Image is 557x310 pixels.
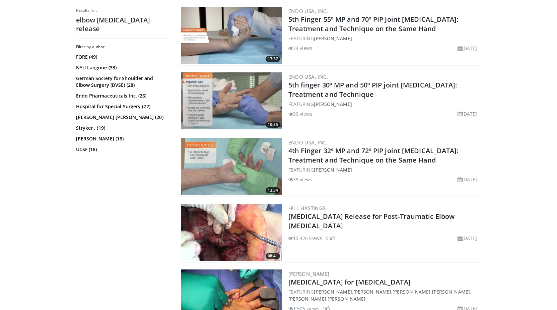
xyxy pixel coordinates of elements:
li: 34 views [288,45,312,52]
a: UCSF (18) [76,146,168,153]
a: 10:35 [181,72,282,129]
a: Stryker . (19) [76,125,168,131]
li: 55 [326,235,335,242]
a: [PERSON_NAME] [314,35,352,42]
div: FEATURING [288,166,480,173]
a: [PERSON_NAME] [PERSON_NAME] (20) [76,114,168,121]
div: FEATURING [288,101,480,108]
img: 9476852b-d586-4d61-9b4a-8c7f020af3d3.300x170_q85_crop-smart_upscale.jpg [181,7,282,64]
a: 17:37 [181,7,282,64]
li: 39 views [288,176,312,183]
a: [PERSON_NAME] [314,167,352,173]
span: 08:41 [266,253,280,259]
a: 5th Finger 55º MP and 70º PIP Joint [MEDICAL_DATA]: Treatment and Technique on the Same Hand [288,15,459,33]
li: [DATE] [458,176,477,183]
a: [PERSON_NAME] (18) [76,135,168,142]
a: Hill Hastings [288,205,326,211]
a: 5th finger 30º MP and 50º PIP joint [MEDICAL_DATA]: Treatment and Technique [288,80,457,99]
a: FORE (49) [76,54,168,60]
li: [DATE] [458,235,477,242]
div: FEATURING , , , , , [288,288,480,302]
img: 5SPjETdNCPS-ZANX4xMDoxOjBrO-I4W8.300x170_q85_crop-smart_upscale.jpg [181,204,282,261]
span: 17:37 [266,56,280,62]
span: 13:54 [266,187,280,193]
a: Endo Pharmaceuticals Inc. (26) [76,92,168,99]
a: 4th Finger 32º MP and 72º PIP joint [MEDICAL_DATA]: Treatment and Technique on the Same Hand [288,146,459,165]
img: df76da42-88e9-456c-9474-e630a7cc5d98.300x170_q85_crop-smart_upscale.jpg [181,138,282,195]
img: 9a7f6d9b-8f8d-4cd1-ad66-b7e675c80458.300x170_q85_crop-smart_upscale.jpg [181,72,282,129]
li: 15,426 views [288,235,322,242]
a: [PERSON_NAME] [314,101,352,107]
a: 13:54 [181,138,282,195]
li: 36 views [288,110,312,117]
a: [PERSON_NAME] [432,289,470,295]
a: [PERSON_NAME] [288,270,330,277]
a: Endo USA, Inc. [288,73,328,80]
a: Endo USA, Inc. [288,139,328,146]
span: 10:35 [266,122,280,128]
a: [PERSON_NAME] [328,296,365,302]
li: [DATE] [458,110,477,117]
a: [PERSON_NAME] [314,289,352,295]
div: FEATURING [288,35,480,42]
p: Results for: [76,8,170,13]
li: [DATE] [458,45,477,52]
a: Hospital for Special Surgery (22) [76,103,168,110]
a: 08:41 [181,204,282,261]
a: NYU Langone (33) [76,64,168,71]
h3: Filter by author: [76,44,170,50]
a: [PERSON_NAME] [353,289,391,295]
a: Endo USA, Inc. [288,8,328,14]
a: [MEDICAL_DATA] Release for Post-Traumatic Elbow [MEDICAL_DATA] [288,212,455,230]
a: [MEDICAL_DATA] for [MEDICAL_DATA] [288,277,411,287]
a: [PERSON_NAME] [393,289,430,295]
h2: elbow [MEDICAL_DATA] release [76,16,170,33]
a: [PERSON_NAME] [288,296,326,302]
a: German Society for Shoulder and Elbow Surgery (DVSE) (28) [76,75,168,88]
